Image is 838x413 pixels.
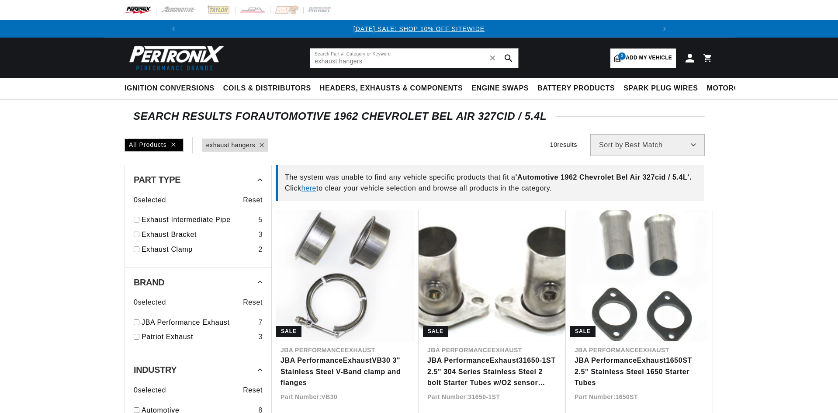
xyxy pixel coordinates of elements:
[182,24,656,34] div: 1 of 3
[125,78,219,99] summary: Ignition Conversions
[499,49,518,68] button: search button
[134,365,177,374] span: Industry
[133,112,705,121] div: SEARCH RESULTS FOR Automotive 1962 Chevrolet Bel Air 327cid / 5.4L
[258,317,263,328] div: 7
[258,244,263,255] div: 2
[243,385,263,396] span: Reset
[610,49,676,68] a: 3Add my vehicle
[134,278,164,287] span: Brand
[550,141,577,148] span: 10 results
[276,165,704,201] div: The system was unable to find any vehicle specific products that fit a Click to clear your vehicl...
[301,184,316,192] a: here
[310,49,518,68] input: Search Part #, Category or Keyword
[626,54,672,62] span: Add my vehicle
[353,25,485,32] a: [DATE] SALE: SHOP 10% OFF SITEWIDE
[537,84,615,93] span: Battery Products
[125,139,184,152] div: All Products
[320,84,463,93] span: Headers, Exhausts & Components
[134,385,166,396] span: 0 selected
[219,78,315,99] summary: Coils & Distributors
[703,78,763,99] summary: Motorcycle
[516,174,692,181] span: ' Automotive 1962 Chevrolet Bel Air 327cid / 5.4L '.
[575,355,704,389] a: JBA PerformanceExhaust1650ST 2.5" Stainless Steel 1650 Starter Tubes
[206,140,256,150] a: exhaust hangers
[656,20,673,38] button: Translation missing: en.sections.announcements.next_announcement
[623,84,698,93] span: Spark Plug Wires
[618,52,626,60] span: 3
[427,355,557,389] a: JBA PerformanceExhaust31650-1ST 2.5" 304 Series Stainless Steel 2 bolt Starter Tubes w/O2 sensor ...
[103,20,735,38] slideshow-component: Translation missing: en.sections.announcements.announcement_bar
[533,78,619,99] summary: Battery Products
[315,78,467,99] summary: Headers, Exhausts & Components
[599,142,623,149] span: Sort by
[125,43,225,73] img: Pertronix
[223,84,311,93] span: Coils & Distributors
[134,194,166,206] span: 0 selected
[258,214,263,226] div: 5
[590,134,705,156] select: Sort by
[467,78,533,99] summary: Engine Swaps
[280,355,410,389] a: JBA PerformanceExhaustVB30 3" Stainless Steel V-Band clamp and flanges
[142,229,255,240] a: Exhaust Bracket
[142,244,255,255] a: Exhaust Clamp
[165,20,182,38] button: Translation missing: en.sections.announcements.previous_announcement
[142,317,255,328] a: JBA Performance Exhaust
[619,78,702,99] summary: Spark Plug Wires
[142,214,255,226] a: Exhaust Intermediate Pipe
[707,84,759,93] span: Motorcycle
[258,331,263,343] div: 3
[142,331,255,343] a: Patriot Exhaust
[134,297,166,308] span: 0 selected
[243,297,263,308] span: Reset
[182,24,656,34] div: Announcement
[258,229,263,240] div: 3
[125,84,215,93] span: Ignition Conversions
[134,175,180,184] span: Part Type
[243,194,263,206] span: Reset
[471,84,529,93] span: Engine Swaps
